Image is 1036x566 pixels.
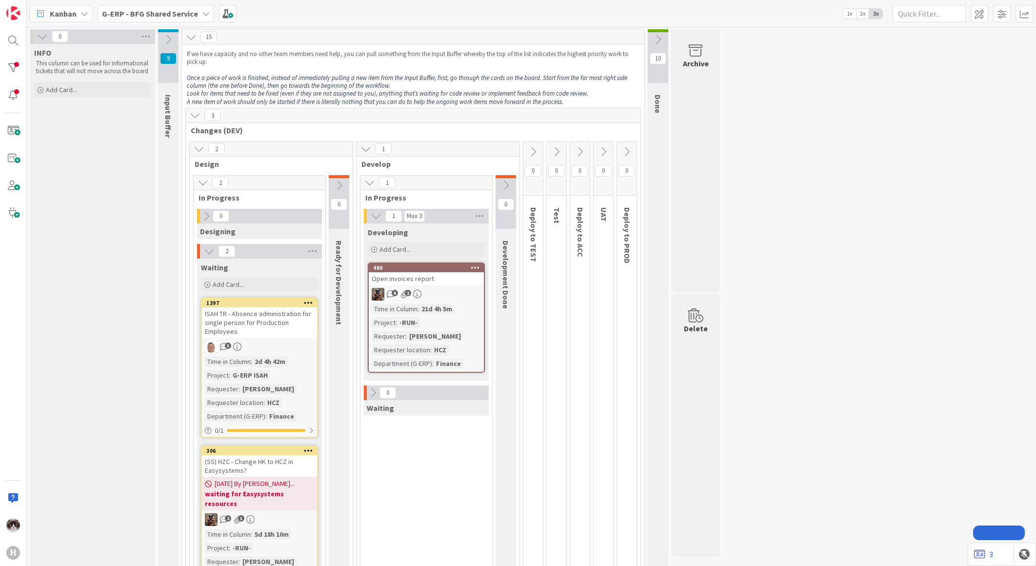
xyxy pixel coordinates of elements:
[334,241,344,325] span: Ready for Development
[206,447,317,454] div: 306
[498,199,514,210] span: 0
[202,307,317,338] div: ISAH TR - Absence administration for single person for Production Employees
[204,109,221,121] span: 3
[229,370,230,381] span: :
[6,519,20,532] img: Kv
[595,165,612,177] span: 0
[229,543,230,553] span: :
[572,165,588,177] span: 0
[373,264,484,271] div: 480
[202,299,317,338] div: 1397ISAH TR - Absence administration for single person for Production Employees
[684,323,708,334] div: Delete
[407,214,422,219] div: Max 3
[893,5,966,22] input: Quick Filter...
[405,331,407,342] span: :
[6,6,20,20] img: Visit kanbanzone.com
[369,272,484,285] div: Open invoices report
[529,207,538,262] span: Deploy to TEST
[843,9,856,19] span: 1x
[265,411,267,422] span: :
[525,165,541,177] span: 0
[405,290,411,296] span: 1
[205,489,314,508] b: waiting for Easysystems resources
[205,356,251,367] div: Time in Column
[375,143,392,155] span: 1
[46,85,77,94] span: Add Card...
[372,331,405,342] div: Requester
[369,263,484,285] div: 480Open invoices report
[418,303,419,314] span: :
[205,341,218,353] img: lD
[239,384,240,394] span: :
[205,543,229,553] div: Project
[369,263,484,272] div: 480
[385,210,402,222] span: 1
[856,9,869,19] span: 2x
[368,263,485,373] a: 480Open invoices reportVKTime in Column:21d 4h 5mProject:-RUN-Requester:[PERSON_NAME]Requester lo...
[372,358,432,369] div: Department (G-ERP)
[205,411,265,422] div: Department (G-ERP)
[36,60,149,76] p: This column can be used for informational tickets that will not move across the board
[208,143,225,155] span: 2
[187,74,629,90] em: Once a piece of work is finished, instead of immediately pulling a new item from the Input Buffer...
[215,479,295,489] span: [DATE] By [PERSON_NAME]...
[201,263,228,272] span: Waiting
[205,397,263,408] div: Requester location
[501,241,511,309] span: Development Done
[187,50,639,66] p: If we have capacity and no other team members need help, you can pull something from the Input Bu...
[163,95,173,138] span: Input Buffer
[263,397,265,408] span: :
[212,177,229,188] span: 2
[576,207,585,257] span: Deploy to ACC
[252,529,291,540] div: 5d 18h 10m
[622,207,632,263] span: Deploy to PROD
[365,193,480,202] span: In Progress
[372,344,430,355] div: Requester location
[160,53,177,64] span: 9
[230,370,270,381] div: G-ERP ISAH
[379,387,396,399] span: 0
[225,515,231,522] span: 2
[202,299,317,307] div: 1397
[368,227,408,237] span: Developing
[361,159,507,169] span: Develop
[367,403,394,413] span: Waiting
[238,515,244,522] span: 3
[650,53,666,64] span: 10
[202,513,317,526] div: VK
[50,8,77,20] span: Kanban
[599,207,609,222] span: UAT
[397,317,420,328] div: -RUN-
[206,300,317,306] div: 1397
[200,31,217,43] span: 15
[430,344,432,355] span: :
[202,424,317,437] div: 0/1
[199,193,313,202] span: In Progress
[34,48,51,58] span: INFO
[202,341,317,353] div: lD
[974,548,993,560] a: 3
[653,95,663,113] span: Done
[205,513,218,526] img: VK
[252,356,288,367] div: 2d 4h 42m
[225,343,231,349] span: 3
[869,9,882,19] span: 3x
[419,303,455,314] div: 21d 4h 5m
[202,446,317,455] div: 306
[191,125,628,135] span: Changes (DEV)
[187,98,563,106] em: A new item of work should only be started if there is literally nothing that you can do to help t...
[369,288,484,301] div: VK
[372,288,384,301] img: VK
[548,165,565,177] span: 0
[372,303,418,314] div: Time in Column
[407,331,463,342] div: [PERSON_NAME]
[331,199,347,210] span: 0
[379,177,396,188] span: 1
[618,165,635,177] span: 0
[202,446,317,477] div: 306(SS) HZC - Change HK to HCZ in Easysystems?
[200,226,236,236] span: Designing
[102,9,198,19] b: G-ERP - BFG Shared Service
[432,358,434,369] span: :
[240,384,297,394] div: [PERSON_NAME]
[213,210,229,222] span: 0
